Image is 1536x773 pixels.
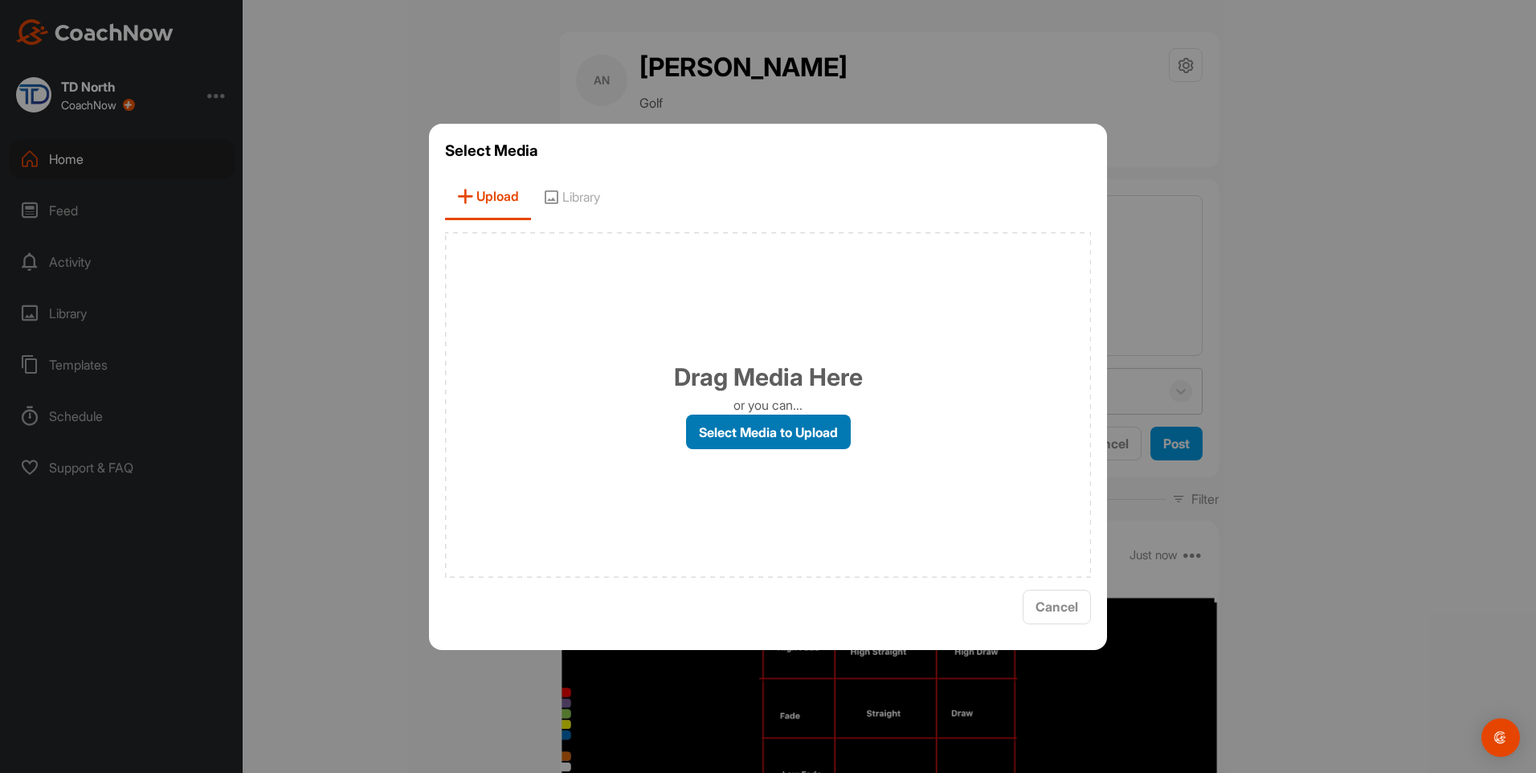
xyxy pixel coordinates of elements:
[1036,599,1078,615] span: Cancel
[1481,718,1520,757] div: Open Intercom Messenger
[531,174,612,220] span: Library
[733,395,803,415] p: or you can...
[686,415,851,449] label: Select Media to Upload
[445,140,1091,162] h3: Select Media
[1023,590,1091,624] button: Cancel
[674,359,863,395] h1: Drag Media Here
[445,174,531,220] span: Upload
